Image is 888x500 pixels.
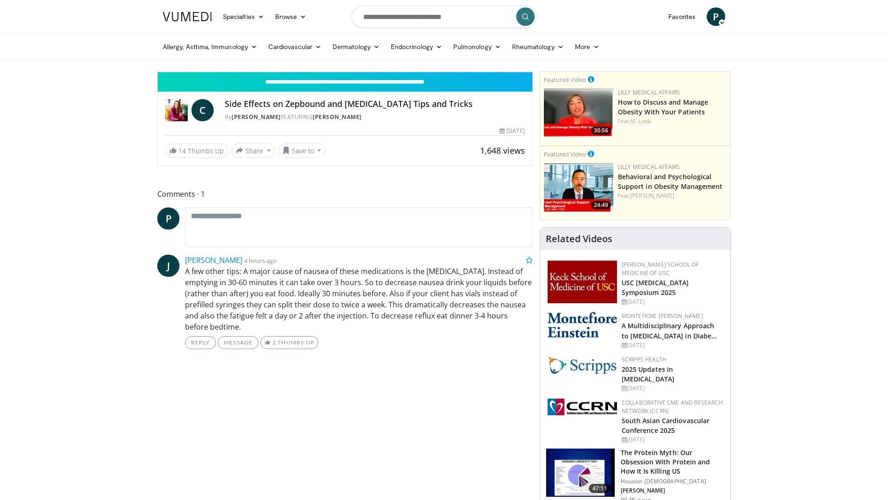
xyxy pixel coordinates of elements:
[544,163,613,212] a: 24:49
[218,336,259,349] a: Message
[591,201,611,209] span: 24:49
[499,127,524,135] div: [DATE]
[544,150,586,158] small: Featured Video
[185,255,242,265] a: [PERSON_NAME]
[165,99,188,121] img: Dr. Carolynn Francavilla
[622,365,674,383] a: 2025 Updates in [MEDICAL_DATA]
[263,37,327,56] a: Cardiovascular
[622,356,666,363] a: Scripps Health
[548,399,617,415] img: a04ee3ba-8487-4636-b0fb-5e8d268f3737.png.150x105_q85_autocrop_double_scale_upscale_version-0.2.png
[618,163,680,171] a: Lilly Medical Affairs
[351,6,536,28] input: Search topics, interventions
[622,312,703,320] a: Montefiore [PERSON_NAME]
[191,99,214,121] a: C
[546,449,615,497] img: b7b8b05e-5021-418b-a89a-60a270e7cf82.150x105_q85_crop-smart_upscale.jpg
[179,146,186,155] span: 14
[185,266,533,332] p: A few other tips: A major cause of nausea of these medications is the [MEDICAL_DATA]. Instead of ...
[622,261,699,277] a: [PERSON_NAME] School of Medicine of USC
[270,7,312,26] a: Browse
[630,192,674,200] a: [PERSON_NAME]
[622,416,710,435] a: South Asian Cardiovascular Conference 2025
[591,126,611,135] span: 30:56
[622,278,689,297] a: USC [MEDICAL_DATA] Symposium 2025
[663,7,701,26] a: Favorites
[313,113,362,121] a: [PERSON_NAME]
[232,143,275,158] button: Share
[157,255,179,277] a: J
[272,339,276,346] span: 2
[618,88,680,96] a: Lilly Medical Affairs
[621,487,725,494] p: [PERSON_NAME]
[548,312,617,337] img: b0142b4c-93a1-4b58-8f91-5265c282693c.png.150x105_q85_autocrop_double_scale_upscale_version-0.2.png
[225,99,524,109] h4: Side Effects on Zepbound and [MEDICAL_DATA] Tips and Tricks
[163,12,212,21] img: VuMedi Logo
[707,7,725,26] a: P
[278,143,326,158] button: Save to
[327,37,385,56] a: Dermatology
[157,37,263,56] a: Allergy, Asthma, Immunology
[544,88,613,137] img: c98a6a29-1ea0-4bd5-8cf5-4d1e188984a7.png.150x105_q85_crop-smart_upscale.png
[621,478,725,485] p: Houston [DEMOGRAPHIC_DATA]
[618,117,727,125] div: Feat.
[232,113,281,121] a: [PERSON_NAME]
[618,98,709,116] a: How to Discuss and Manage Obesity With Your Patients
[544,163,613,212] img: ba3304f6-7838-4e41-9c0f-2e31ebde6754.png.150x105_q85_crop-smart_upscale.png
[622,384,723,393] div: [DATE]
[622,341,723,350] div: [DATE]
[385,37,448,56] a: Endocrinology
[165,144,228,158] a: 14 Thumbs Up
[630,117,651,125] a: M. Look
[618,172,723,191] a: Behavioral and Psychological Support in Obesity Management
[185,336,216,349] a: Reply
[157,207,179,230] a: P
[569,37,605,56] a: More
[448,37,506,56] a: Pulmonology
[225,113,524,121] div: By FEATURING
[622,399,723,415] a: Collaborative CME and Research Network (CCRN)
[260,336,318,349] a: 2 Thumbs Up
[622,298,723,306] div: [DATE]
[548,261,617,303] img: 7b941f1f-d101-407a-8bfa-07bd47db01ba.png.150x105_q85_autocrop_double_scale_upscale_version-0.2.jpg
[548,356,617,375] img: c9f2b0b7-b02a-4276-a72a-b0cbb4230bc1.jpg.150x105_q85_autocrop_double_scale_upscale_version-0.2.jpg
[546,233,612,244] h4: Related Videos
[157,188,533,200] span: Comments 1
[544,75,586,84] small: Featured Video
[244,256,277,265] small: 4 hours ago
[506,37,569,56] a: Rheumatology
[480,145,525,156] span: 1,648 views
[217,7,270,26] a: Specialties
[622,321,717,340] a: A Multidisciplinary Approach to [MEDICAL_DATA] in Diabe…
[622,436,723,444] div: [DATE]
[589,484,611,493] span: 47:11
[618,192,727,200] div: Feat.
[544,88,613,137] a: 30:56
[621,448,725,476] h3: The Protein Myth: Our Obsession With Protein and How It Is Killing US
